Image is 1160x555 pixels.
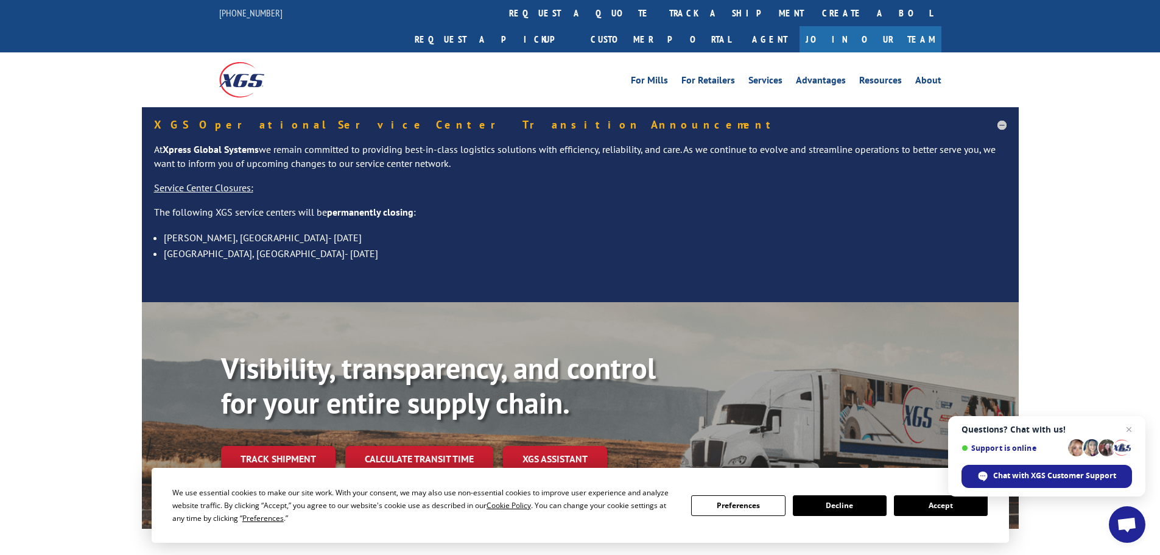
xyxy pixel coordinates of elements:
[503,446,607,472] a: XGS ASSISTANT
[961,425,1132,434] span: Questions? Chat with us!
[748,76,782,89] a: Services
[154,143,1007,182] p: At we remain committed to providing best-in-class logistics solutions with efficiency, reliabilit...
[961,465,1132,488] span: Chat with XGS Customer Support
[1109,506,1145,543] a: Open chat
[163,143,259,155] strong: Xpress Global Systems
[582,26,740,52] a: Customer Portal
[164,246,1007,261] li: [GEOGRAPHIC_DATA], [GEOGRAPHIC_DATA]- [DATE]
[800,26,941,52] a: Join Our Team
[219,7,283,19] a: [PHONE_NUMBER]
[221,446,336,472] a: Track shipment
[691,495,785,516] button: Preferences
[961,444,1064,453] span: Support is online
[993,470,1116,481] span: Chat with XGS Customer Support
[681,76,735,89] a: For Retailers
[793,495,887,516] button: Decline
[154,182,253,194] u: Service Center Closures:
[164,230,1007,246] li: [PERSON_NAME], [GEOGRAPHIC_DATA]- [DATE]
[172,486,677,525] div: We use essential cookies to make our site work. With your consent, we may also use non-essential ...
[915,76,941,89] a: About
[894,495,988,516] button: Accept
[154,205,1007,230] p: The following XGS service centers will be :
[631,76,668,89] a: For Mills
[345,446,493,472] a: Calculate transit time
[796,76,846,89] a: Advantages
[859,76,902,89] a: Resources
[406,26,582,52] a: Request a pickup
[221,349,656,422] b: Visibility, transparency, and control for your entire supply chain.
[154,119,1007,130] h5: XGS Operational Service Center Transition Announcement
[740,26,800,52] a: Agent
[327,206,413,218] strong: permanently closing
[487,500,531,511] span: Cookie Policy
[152,468,1009,543] div: Cookie Consent Prompt
[242,513,284,523] span: Preferences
